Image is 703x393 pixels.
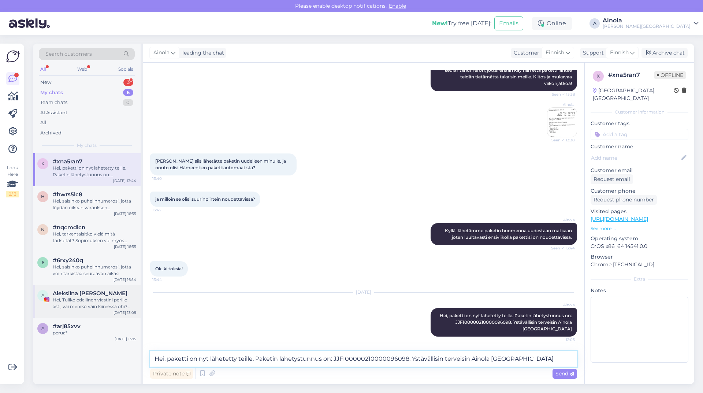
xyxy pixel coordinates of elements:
p: Operating system [591,235,688,242]
span: Hei, paketti on nyt lähetetty teille. Paketin lähetystunnus on: JJFI00000210000096098. Ystävällis... [440,313,573,331]
div: leading the chat [179,49,224,57]
div: [GEOGRAPHIC_DATA], [GEOGRAPHIC_DATA] [593,87,674,102]
div: [DATE] [150,289,577,296]
p: Customer email [591,167,688,174]
input: Add name [591,154,680,162]
span: a [41,326,45,331]
button: Emails [494,16,523,30]
span: Offline [654,71,686,79]
p: Customer phone [591,187,688,195]
div: perua* [53,330,136,336]
a: [URL][DOMAIN_NAME] [591,216,648,222]
span: x [597,73,600,79]
b: New! [432,20,448,27]
div: 0 [123,99,133,106]
div: [DATE] 16:55 [114,211,136,216]
span: Aleksiina Anni Juulia [53,290,127,297]
div: 2 / 3 [6,191,19,197]
span: Search customers [45,50,92,58]
div: [DATE] 13:15 [115,336,136,342]
span: Finnish [546,49,564,57]
div: Ainola [603,18,691,23]
span: 13:42 [152,207,180,213]
span: Kyllä, lähetämme paketin huomenna uudestaan matkaan joten luultavasti ensiviikolla pakettisi on n... [445,228,573,240]
span: 13:40 [152,176,180,181]
span: #nqcmdlcn [53,224,85,231]
div: Private note [150,369,193,379]
p: Notes [591,287,688,294]
div: 6 [123,89,133,96]
div: [DATE] 16:55 [114,244,136,249]
div: Socials [117,64,135,74]
div: My chats [40,89,63,96]
input: Add a tag [591,129,688,140]
span: h [41,194,45,199]
span: 12:05 [547,337,575,342]
img: Attachment [547,108,577,137]
div: [DATE] 13:44 [113,178,136,183]
span: #hwrs5lc8 [53,191,82,198]
span: Seen ✓ 13:38 [547,137,574,143]
div: Hei, saisinko puhelinnumerosi, jotta löydän oikean varauksen järjestelmästämme? [53,198,136,211]
p: CrOS x86_64 14541.0.0 [591,242,688,250]
div: All [39,64,47,74]
div: Customer information [591,109,688,115]
span: Ainola [547,217,575,223]
div: Support [580,49,604,57]
span: #xna5ran7 [53,158,82,165]
div: A [589,18,600,29]
div: [DATE] 13:09 [114,310,136,315]
div: Archived [40,129,62,137]
span: #arj85xvv [53,323,81,330]
div: Web [76,64,89,74]
div: Hei, paketti on nyt lähetetty teille. Paketin lähetystunnus on: JJFI00000210000096098. Ystävällis... [53,165,136,178]
p: Customer name [591,143,688,151]
span: Enable [387,3,408,9]
div: Extra [591,276,688,282]
span: ja milloin se olisi suurinpiirtein noudettavissa? [155,196,255,202]
span: My chats [77,142,97,149]
p: Chrome [TECHNICAL_ID] [591,261,688,268]
p: Customer tags [591,120,688,127]
div: Request phone number [591,195,657,205]
div: Try free [DATE]: [432,19,491,28]
div: 3 [123,79,133,86]
div: [PERSON_NAME][GEOGRAPHIC_DATA] [603,23,691,29]
div: Look Here [6,164,19,197]
div: Hei, saisinko puhelinnumerosi, jotta voin tarkistaa seuraavan aikasi [53,264,136,277]
span: #6rxy240q [53,257,83,264]
p: See more ... [591,225,688,232]
div: All [40,119,47,126]
div: Team chats [40,99,67,106]
div: Customer [511,49,539,57]
span: [PERSON_NAME] siis lähetätte paketin uudelleen minulle, ja nouto olisi Hämeentien pakettiautomaat... [155,158,287,170]
span: Ainola [547,102,574,107]
span: n [41,227,45,232]
span: Ainola [547,302,575,308]
div: # xna5ran7 [608,71,654,79]
span: Ok, kiitoksia! [155,266,183,271]
div: Online [532,17,572,30]
div: Hei, Tuliko edellinen viestini perille asti, vai menikö vain kiireessä ohi? Ystävällisin terveisi... [53,297,136,310]
span: Send [555,370,574,377]
a: Ainola[PERSON_NAME][GEOGRAPHIC_DATA] [603,18,699,29]
span: 6 [42,260,44,265]
span: Seen ✓ 13:38 [547,92,575,97]
div: Request email [591,174,633,184]
p: Visited pages [591,208,688,215]
div: AI Assistant [40,109,67,116]
span: A [41,293,45,298]
span: Ainola [153,49,170,57]
span: x [41,161,44,166]
div: New [40,79,51,86]
span: 13:44 [152,277,180,282]
div: Hei, tarkentaisitko vielä mitä tarkoitat? Sopimuksen voi myös maksaa nopeammalla aikataululla, mu... [53,231,136,244]
p: Browser [591,253,688,261]
span: Finnish [610,49,629,57]
img: Askly Logo [6,49,20,63]
span: Seen ✓ 13:44 [547,245,575,251]
div: Archive chat [641,48,688,58]
div: [DATE] 16:54 [114,277,136,282]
